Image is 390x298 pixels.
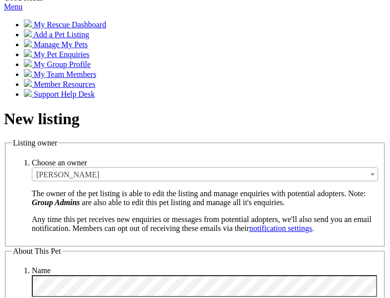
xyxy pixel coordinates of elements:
span: My Rescue Dashboard [34,20,106,29]
img: pet-enquiries-icon-7e3ad2cf08bfb03b45e93fb7055b45f3efa6380592205ae92323e6603595dc1f.svg [24,49,32,57]
span: My Group Profile [34,60,91,69]
h1: New listing [4,110,386,128]
span: Rhiannon Konopelski [32,168,378,182]
img: add-pet-listing-icon-0afa8454b4691262ce3f59096e99ab1cd57d4a30225e0717b998d2c9b9846f56.svg [24,29,32,37]
a: Manage My Pets [24,40,87,49]
span: My Pet Enquiries [34,50,89,59]
a: Add a Pet Listing [24,30,89,39]
img: help-desk-icon-fdf02630f3aa405de69fd3d07c3f3aa587a6932b1a1747fa1d2bba05be0121f9.svg [24,89,32,97]
img: team-members-icon-5396bd8760b3fe7c0b43da4ab00e1e3bb1a5d9ba89233759b79545d2d3fc5d0d.svg [24,69,32,77]
a: Menu [4,2,22,11]
span: About This Pet [13,247,61,255]
p: Any time this pet receives new enquiries or messages from potential adopters, we'll also send you... [32,215,378,233]
p: The owner of the pet listing is able to edit the listing and manage enquiries with potential adop... [32,189,378,207]
span: Manage My Pets [34,40,87,49]
a: notification settings [249,224,312,232]
a: Support Help Desk [24,90,95,98]
img: dashboard-icon-eb2f2d2d3e046f16d808141f083e7271f6b2e854fb5c12c21221c1fb7104beca.svg [24,19,32,27]
img: member-resources-icon-8e73f808a243e03378d46382f2149f9095a855e16c252ad45f914b54edf8863c.svg [24,79,32,87]
span: Support Help Desk [34,90,95,98]
label: Name [32,266,51,275]
a: My Team Members [24,70,96,78]
a: My Pet Enquiries [24,50,89,59]
span: Add a Pet Listing [33,30,89,39]
img: group-profile-icon-3fa3cf56718a62981997c0bc7e787c4b2cf8bcc04b72c1350f741eb67cf2f40e.svg [24,59,32,67]
label: Choose an owner [32,158,87,167]
a: My Rescue Dashboard [24,20,106,29]
a: My Group Profile [24,60,91,69]
span: My Team Members [34,70,96,78]
a: Member Resources [24,80,95,88]
span: Rhiannon Konopelski [32,167,378,181]
img: manage-my-pets-icon-02211641906a0b7f246fdf0571729dbe1e7629f14944591b6c1af311fb30b64b.svg [24,39,32,47]
em: Group Admins [32,198,80,207]
span: Member Resources [34,80,95,88]
span: Listing owner [13,139,57,147]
